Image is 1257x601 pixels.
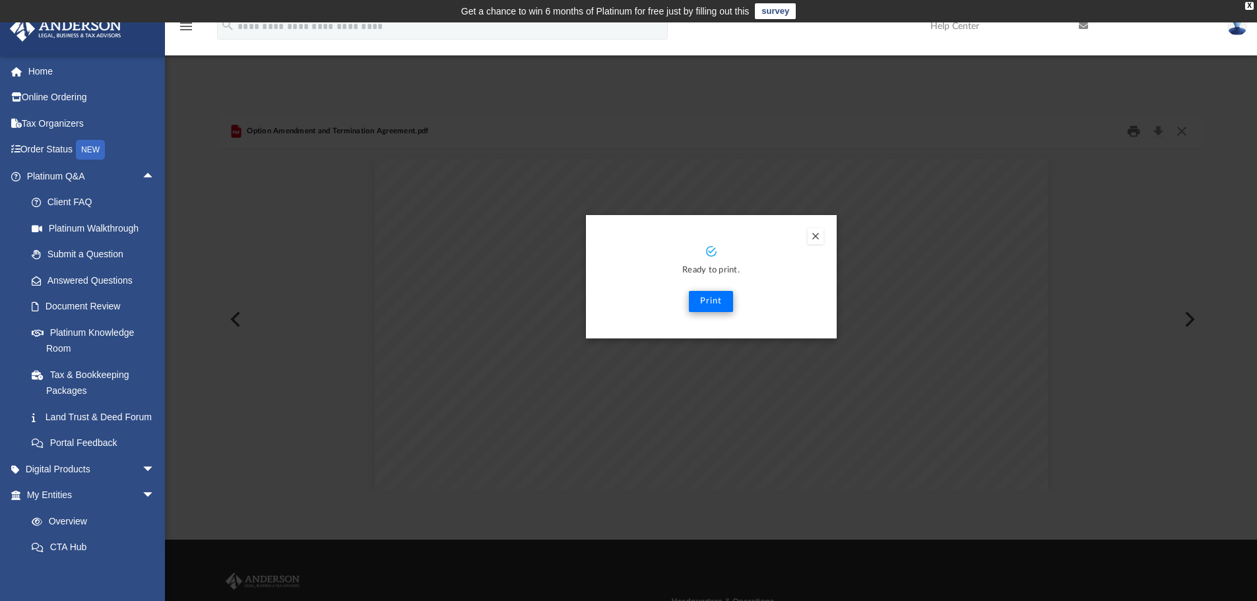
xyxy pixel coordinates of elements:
a: survey [755,3,796,19]
a: Tax Organizers [9,110,175,137]
a: Answered Questions [18,267,175,294]
a: menu [178,25,194,34]
a: Platinum Walkthrough [18,215,175,241]
a: Document Review [18,294,175,320]
a: Land Trust & Deed Forum [18,404,175,430]
a: Portal Feedback [18,430,175,457]
a: My Entitiesarrow_drop_down [9,482,175,509]
a: Overview [18,508,175,534]
i: search [220,18,235,32]
button: Print [689,291,733,312]
a: Submit a Question [18,241,175,268]
a: Client FAQ [18,189,175,216]
a: Digital Productsarrow_drop_down [9,456,175,482]
span: arrow_drop_down [142,456,168,483]
a: Home [9,58,175,84]
a: Platinum Q&Aarrow_drop_up [9,163,175,189]
div: NEW [76,140,105,160]
div: Get a chance to win 6 months of Platinum for free just by filling out this [461,3,750,19]
div: Preview [220,114,1203,490]
a: Online Ordering [9,84,175,111]
a: Order StatusNEW [9,137,175,164]
img: Anderson Advisors Platinum Portal [6,16,125,42]
img: User Pic [1227,16,1247,36]
p: Ready to print. [599,263,823,278]
span: arrow_drop_down [142,482,168,509]
a: CTA Hub [18,534,175,561]
a: Platinum Knowledge Room [18,319,175,362]
span: arrow_drop_up [142,163,168,190]
a: Tax & Bookkeeping Packages [18,362,175,404]
div: close [1245,2,1254,10]
i: menu [178,18,194,34]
